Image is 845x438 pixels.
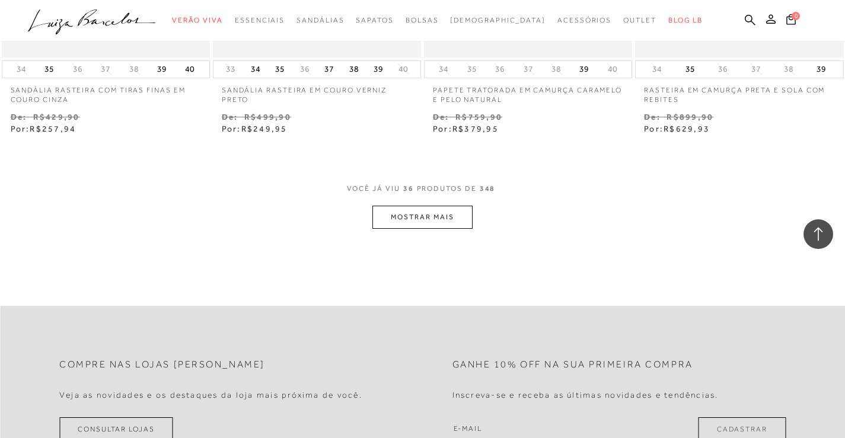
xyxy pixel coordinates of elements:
[450,16,546,24] span: [DEMOGRAPHIC_DATA]
[417,184,477,194] span: PRODUTOS DE
[406,16,439,24] span: Bolsas
[235,16,285,24] span: Essenciais
[813,61,830,78] button: 39
[792,12,800,20] span: 0
[59,390,362,400] h4: Veja as novidades e os destaques da loja mais próxima de você.
[452,390,719,400] h4: Inscreva-se e receba as últimas novidades e tendências.
[557,16,611,24] span: Acessórios
[623,16,656,24] span: Outlet
[2,78,210,105] a: SANDÁLIA RASTEIRA COM TIRAS FINAS EM COURO CINZA
[356,16,393,24] span: Sapatos
[715,63,731,75] button: 36
[97,63,114,75] button: 37
[11,124,76,133] span: Por:
[644,124,710,133] span: Por:
[126,63,142,75] button: 38
[623,9,656,31] a: categoryNavScreenReaderText
[59,359,265,370] h2: Compre nas lojas [PERSON_NAME]
[296,9,344,31] a: categoryNavScreenReaderText
[649,63,665,75] button: 34
[644,112,661,122] small: De:
[452,124,499,133] span: R$379,95
[403,184,414,206] span: 36
[780,63,797,75] button: 38
[372,206,472,229] button: MOSTRAR MAIS
[69,63,86,75] button: 36
[435,63,452,75] button: 34
[222,112,238,122] small: De:
[33,112,80,122] small: R$429,90
[247,61,264,78] button: 34
[244,112,291,122] small: R$499,90
[480,184,496,206] span: 348
[370,61,387,78] button: 39
[548,63,565,75] button: 38
[272,61,288,78] button: 35
[424,78,632,105] a: PAPETE TRATORADA EM CAMURÇA CARAMELO E PELO NATURAL
[222,63,239,75] button: 33
[13,63,30,75] button: 34
[668,9,703,31] a: BLOG LB
[30,124,76,133] span: R$257,94
[346,61,362,78] button: 38
[520,63,537,75] button: 37
[450,9,546,31] a: noSubCategoriesText
[172,16,223,24] span: Verão Viva
[11,112,27,122] small: De:
[41,61,58,78] button: 35
[604,63,621,75] button: 40
[452,359,693,370] h2: Ganhe 10% off na sua primeira compra
[748,63,764,75] button: 37
[406,9,439,31] a: categoryNavScreenReaderText
[181,61,198,78] button: 40
[455,112,502,122] small: R$759,90
[576,61,592,78] button: 39
[667,112,713,122] small: R$899,90
[682,61,699,78] button: 35
[464,63,480,75] button: 35
[213,78,421,105] a: SANDÁLIA RASTEIRA EM COURO VERNIZ PRETO
[635,78,843,105] a: RASTEIRA EM CAMURÇA PRETA E SOLA COM REBITES
[783,13,799,29] button: 0
[154,61,170,78] button: 39
[668,16,703,24] span: BLOG LB
[356,9,393,31] a: categoryNavScreenReaderText
[235,9,285,31] a: categoryNavScreenReaderText
[172,9,223,31] a: categoryNavScreenReaderText
[395,63,412,75] button: 40
[433,112,449,122] small: De:
[296,16,344,24] span: Sandálias
[557,9,611,31] a: categoryNavScreenReaderText
[241,124,288,133] span: R$249,95
[433,124,499,133] span: Por:
[492,63,508,75] button: 36
[321,61,337,78] button: 37
[296,63,313,75] button: 36
[347,184,400,194] span: VOCê JÁ VIU
[664,124,710,133] span: R$629,93
[222,124,288,133] span: Por:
